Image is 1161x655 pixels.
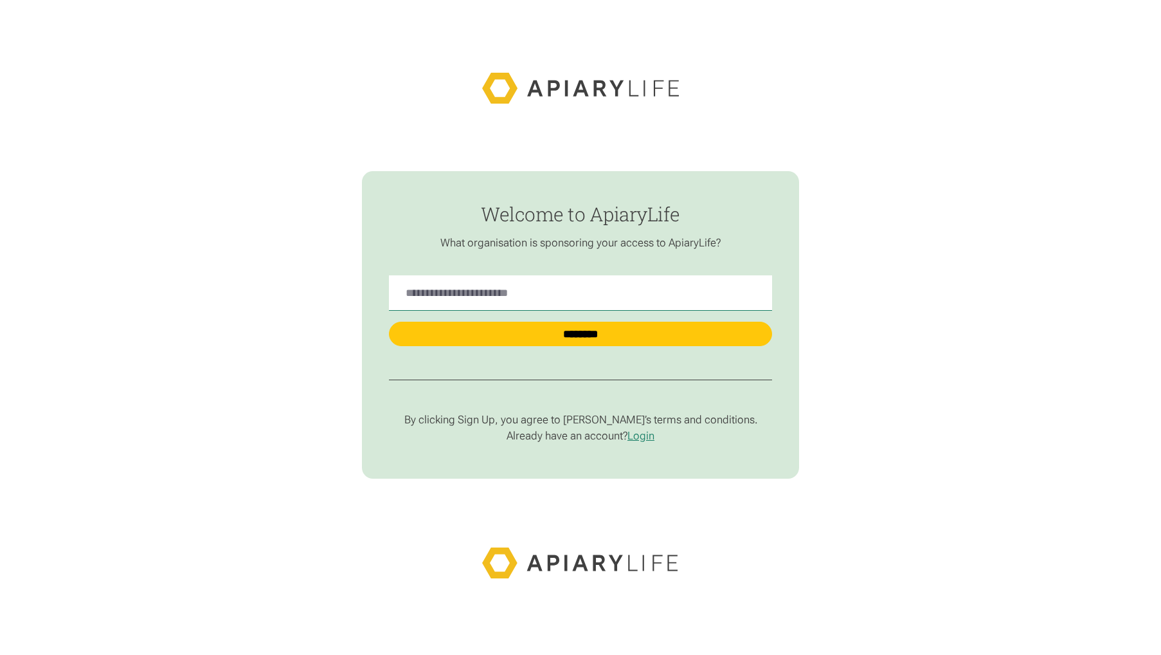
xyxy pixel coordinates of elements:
form: find-employer [362,171,800,479]
p: Already have an account? [389,429,772,443]
h1: Welcome to ApiaryLife [389,204,772,225]
a: Login [627,429,654,442]
p: By clicking Sign Up, you agree to [PERSON_NAME]’s terms and conditions. [389,413,772,427]
p: What organisation is sponsoring your access to ApiaryLife? [389,236,772,250]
